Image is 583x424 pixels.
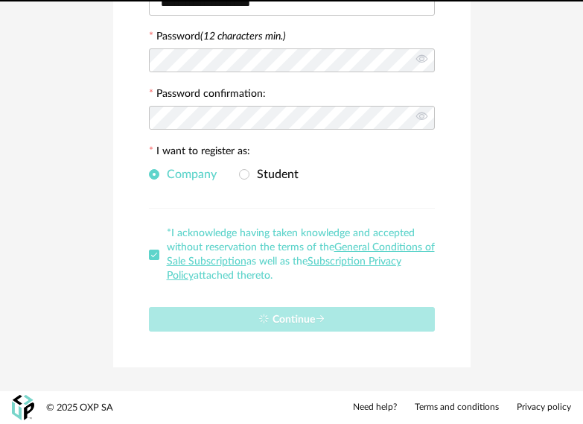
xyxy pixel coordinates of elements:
[149,146,250,159] label: I want to register as:
[149,89,266,102] label: Password confirmation:
[167,228,435,281] span: *I acknowledge having taken knowledge and accepted without reservation the terms of the as well a...
[249,168,299,180] span: Student
[353,402,397,414] a: Need help?
[167,242,435,267] a: General Conditions of Sale Subscription
[46,402,113,414] div: © 2025 OXP SA
[200,31,286,42] i: (12 characters min.)
[517,402,571,414] a: Privacy policy
[159,168,217,180] span: Company
[415,402,499,414] a: Terms and conditions
[156,31,286,42] label: Password
[167,256,401,281] a: Subscription Privacy Policy
[12,395,34,421] img: OXP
